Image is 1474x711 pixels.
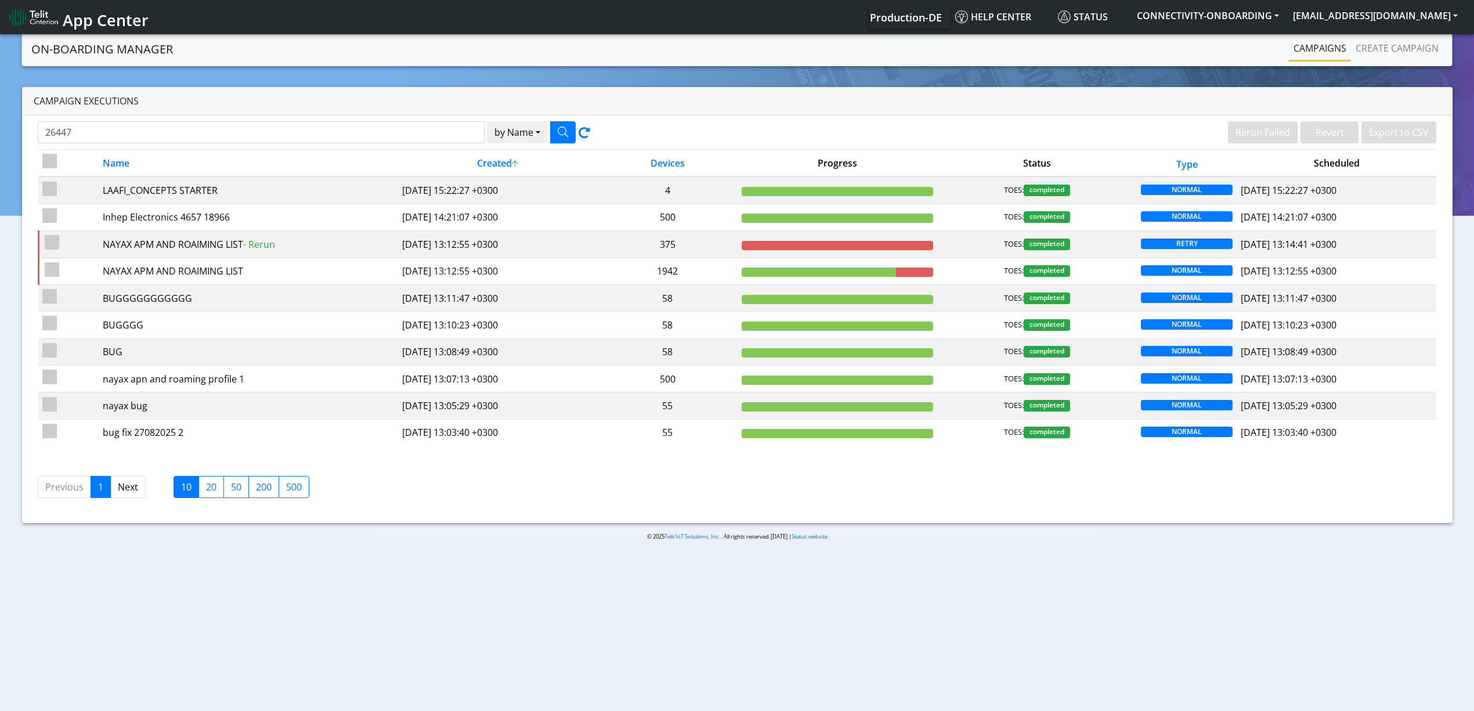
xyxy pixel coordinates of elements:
[1053,5,1130,28] a: Status
[103,264,394,278] div: NAYAX APM AND ROAIMING LIST
[398,338,598,365] td: [DATE] 13:08:49 +0300
[1241,345,1336,358] span: [DATE] 13:08:49 +0300
[103,210,394,224] div: Inhep Electronics 4657 18966
[598,392,738,419] td: 55
[98,150,398,177] th: Name
[1004,319,1024,331] span: TOES:
[1241,373,1336,385] span: [DATE] 13:07:13 +0300
[1058,10,1108,23] span: Status
[1004,185,1024,196] span: TOES:
[103,399,394,413] div: nayax bug
[1004,400,1024,412] span: TOES:
[1004,373,1024,385] span: TOES:
[1241,319,1336,331] span: [DATE] 13:10:23 +0300
[1004,293,1024,304] span: TOES:
[1024,319,1070,331] span: completed
[174,476,199,498] label: 10
[398,419,598,446] td: [DATE] 13:03:40 +0300
[103,345,394,359] div: BUG
[22,87,1453,116] div: Campaign Executions
[279,476,309,498] label: 500
[598,258,738,284] td: 1942
[598,231,738,258] td: 375
[1241,184,1336,197] span: [DATE] 15:22:27 +0300
[248,476,279,498] label: 200
[664,533,721,540] a: Telit IoT Solutions, Inc.
[1351,37,1443,60] a: Create campaign
[1024,211,1070,223] span: completed
[1024,265,1070,277] span: completed
[598,204,738,230] td: 500
[1024,427,1070,438] span: completed
[951,5,1053,28] a: Help center
[1241,265,1336,277] span: [DATE] 13:12:55 +0300
[870,10,942,24] span: Production-DE
[1058,10,1071,23] img: status.svg
[398,312,598,338] td: [DATE] 13:10:23 +0300
[9,5,147,30] a: App Center
[398,204,598,230] td: [DATE] 14:21:07 +0300
[1004,239,1024,250] span: TOES:
[398,150,598,177] th: Created
[1024,400,1070,412] span: completed
[398,231,598,258] td: [DATE] 13:12:55 +0300
[1004,427,1024,438] span: TOES:
[1137,150,1237,177] th: Type
[1286,5,1465,26] button: [EMAIL_ADDRESS][DOMAIN_NAME]
[598,150,738,177] th: Devices
[243,238,275,251] span: - Rerun
[1141,239,1233,249] span: RETRY
[398,258,598,284] td: [DATE] 13:12:55 +0300
[738,150,937,177] th: Progress
[223,476,249,498] label: 50
[1141,400,1233,410] span: NORMAL
[377,532,1097,541] p: © 2025 . All rights reserved.[DATE] |
[198,476,224,498] label: 20
[1024,293,1070,304] span: completed
[91,476,111,498] a: 1
[1361,121,1436,143] button: Export to CSV
[1237,150,1436,177] th: Scheduled
[103,372,394,386] div: nayax apn and roaming profile 1
[792,533,828,540] a: Status website
[598,419,738,446] td: 55
[598,366,738,392] td: 500
[1141,319,1233,330] span: NORMAL
[103,425,394,439] div: bug fix 27082025 2
[937,150,1137,177] th: Status
[598,312,738,338] td: 58
[1228,121,1298,143] button: Rerun Failed
[1241,238,1336,251] span: [DATE] 13:14:41 +0300
[1289,37,1351,60] a: Campaigns
[1241,399,1336,412] span: [DATE] 13:05:29 +0300
[103,318,394,332] div: BUGGGG
[38,121,485,143] input: Search Campaigns
[1141,185,1233,195] span: NORMAL
[398,392,598,419] td: [DATE] 13:05:29 +0300
[103,291,394,305] div: BUGGGGGGGGGGG
[398,366,598,392] td: [DATE] 13:07:13 +0300
[1024,185,1070,196] span: completed
[598,338,738,365] td: 58
[103,237,394,251] div: NAYAX APM AND ROAIMING LIST
[1141,265,1233,276] span: NORMAL
[398,176,598,204] td: [DATE] 15:22:27 +0300
[1300,121,1359,143] button: Revert
[955,10,1031,23] span: Help center
[1004,265,1024,277] span: TOES:
[1141,211,1233,222] span: NORMAL
[1141,346,1233,356] span: NORMAL
[598,284,738,311] td: 58
[1141,373,1233,384] span: NORMAL
[1024,373,1070,385] span: completed
[63,9,149,31] span: App Center
[1141,293,1233,303] span: NORMAL
[31,38,173,61] a: On-Boarding Manager
[598,176,738,204] td: 4
[1004,346,1024,358] span: TOES:
[398,284,598,311] td: [DATE] 13:11:47 +0300
[103,183,394,197] div: LAAFI_CONCEPTS STARTER
[1141,427,1233,437] span: NORMAL
[869,5,941,28] a: Your current platform instance
[9,8,58,27] img: logo-telit-cinterion-gw-new.png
